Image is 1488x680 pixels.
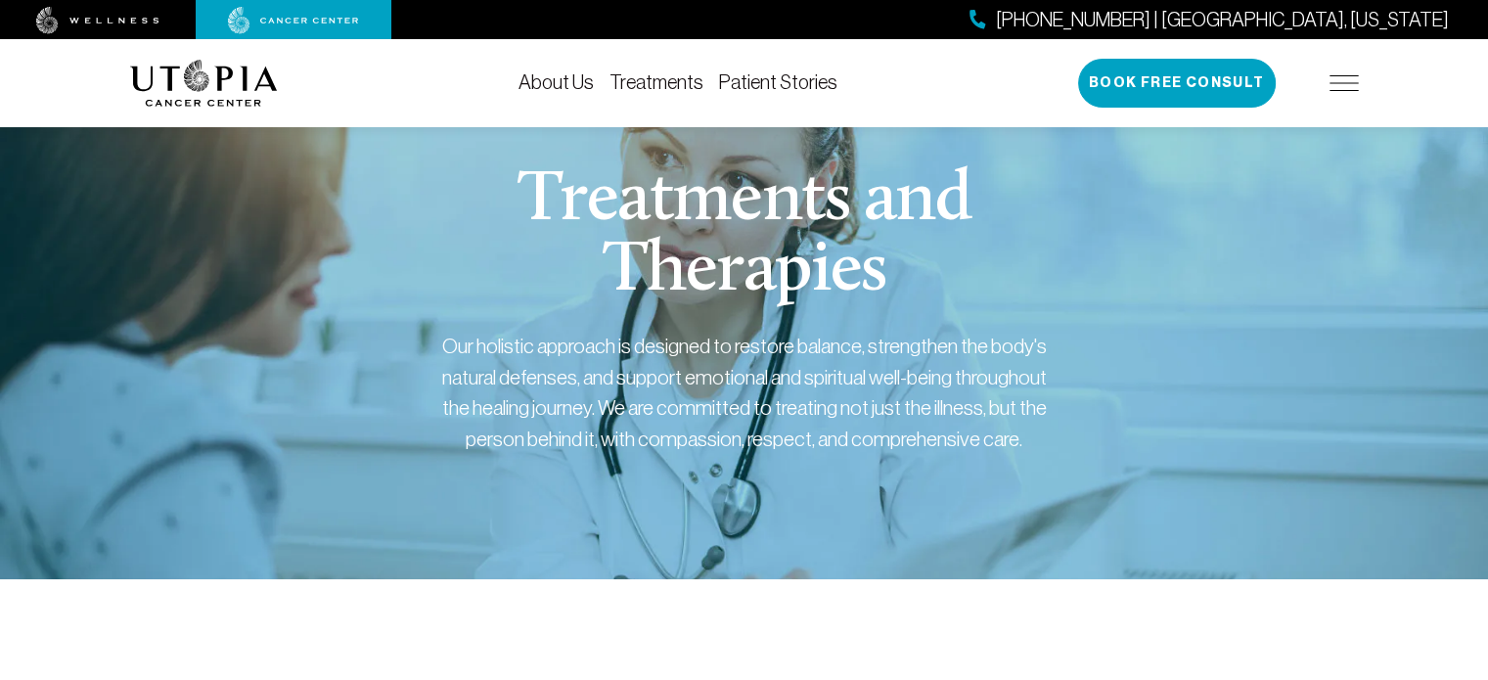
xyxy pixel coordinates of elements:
[969,6,1449,34] a: [PHONE_NUMBER] | [GEOGRAPHIC_DATA], [US_STATE]
[370,166,1118,307] h1: Treatments and Therapies
[609,71,703,93] a: Treatments
[1078,59,1276,108] button: Book Free Consult
[996,6,1449,34] span: [PHONE_NUMBER] | [GEOGRAPHIC_DATA], [US_STATE]
[441,331,1048,454] div: Our holistic approach is designed to restore balance, strengthen the body's natural defenses, and...
[228,7,359,34] img: cancer center
[36,7,159,34] img: wellness
[719,71,837,93] a: Patient Stories
[1116,102,1488,680] iframe: To enrich screen reader interactions, please activate Accessibility in Grammarly extension settings
[519,71,594,93] a: About Us
[130,60,278,107] img: logo
[1330,75,1359,91] img: icon-hamburger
